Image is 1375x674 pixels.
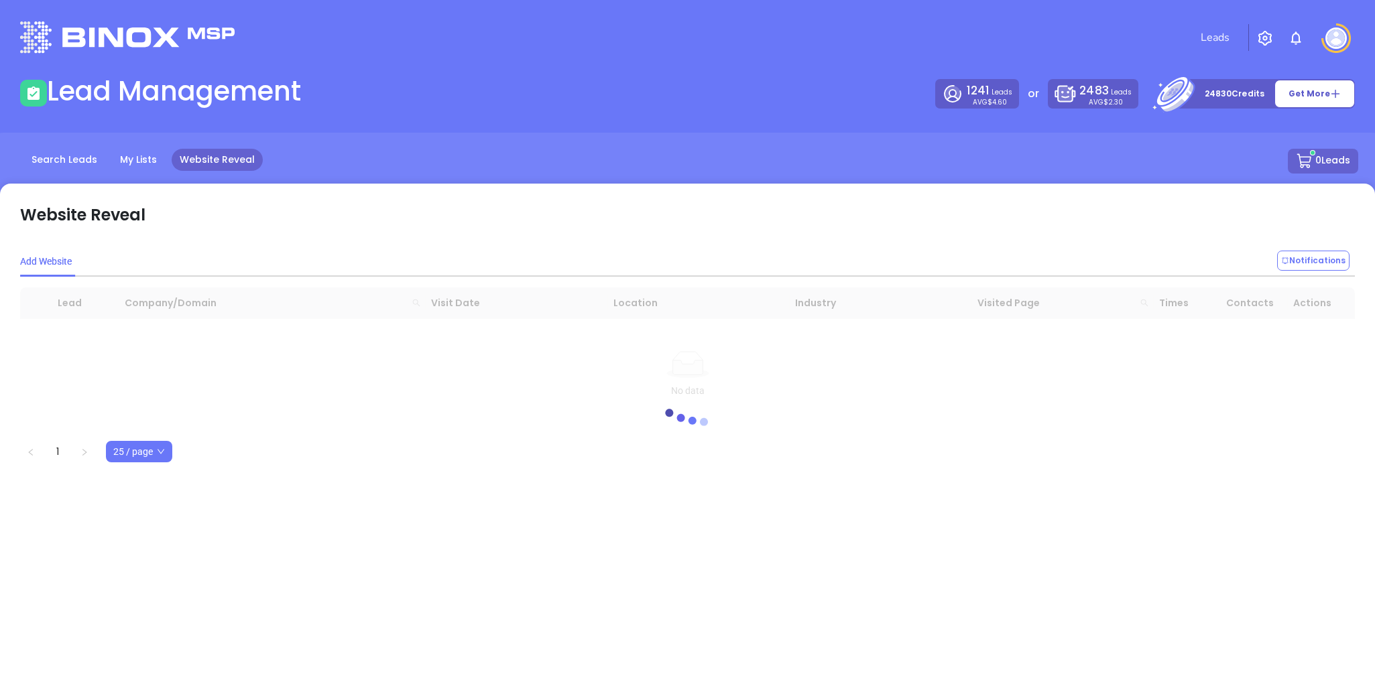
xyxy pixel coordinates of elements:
[973,99,1007,105] p: AVG
[1288,149,1358,174] button: 0Leads
[74,441,95,462] li: Next Page
[27,448,35,456] span: left
[20,441,42,462] li: Previous Page
[967,82,990,98] span: 1241
[967,82,1012,99] p: Leads
[1205,87,1264,100] p: 24830 Credits
[20,441,42,462] button: left
[106,441,172,462] div: Page Size
[1028,86,1039,102] p: or
[80,448,88,456] span: right
[988,97,1007,107] span: $4.60
[48,442,68,462] a: 1
[1277,251,1350,271] button: Notifications
[1103,97,1123,107] span: $2.30
[20,21,235,53] img: logo
[113,442,165,462] span: 25 / page
[1274,80,1355,108] button: Get More
[1195,24,1235,51] a: Leads
[20,254,72,269] div: Add Website
[1079,82,1108,98] span: 2483
[112,149,165,171] a: My Lists
[23,149,105,171] a: Search Leads
[1079,82,1131,99] p: Leads
[20,203,145,227] p: Website Reveal
[1257,30,1273,46] img: iconSetting
[47,441,68,462] li: 1
[172,149,263,171] a: Website Reveal
[1089,99,1123,105] p: AVG
[47,75,301,107] h1: Lead Management
[74,441,95,462] button: right
[1325,27,1347,49] img: user
[1288,30,1304,46] img: iconNotification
